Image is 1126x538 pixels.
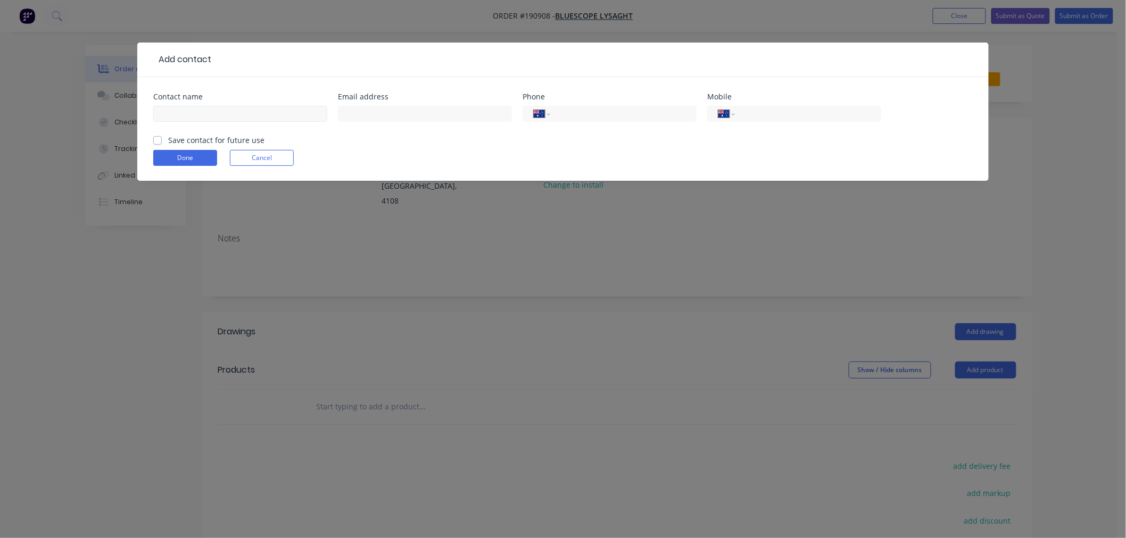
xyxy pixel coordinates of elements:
[338,93,512,100] div: Email address
[707,93,881,100] div: Mobile
[230,150,294,166] button: Cancel
[523,93,697,100] div: Phone
[153,53,211,66] div: Add contact
[168,134,264,146] label: Save contact for future use
[153,93,327,100] div: Contact name
[153,150,217,166] button: Done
